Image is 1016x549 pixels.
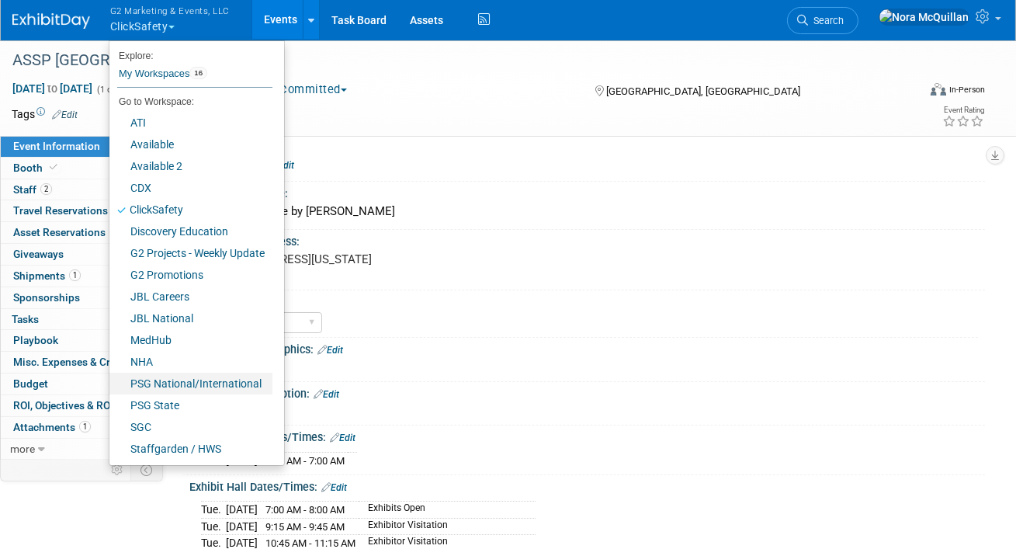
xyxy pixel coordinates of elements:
td: Tue. [201,502,226,519]
li: Explore: [109,47,272,61]
a: Playbook [1,330,162,351]
span: Giveaways [13,248,64,260]
span: Asset Reservations [13,226,106,238]
div: Conference Description: [189,382,985,402]
span: Budget [13,377,48,390]
span: [DATE] [DATE] [12,82,93,96]
a: Edit [52,109,78,120]
span: Attachments [13,421,91,433]
span: (1 day) [95,85,123,95]
a: JBL National [109,308,272,329]
a: Sponsorships [1,287,162,308]
img: Nora McQuillan [879,9,969,26]
div: Exhibit Hall Dates/Times: [189,475,985,495]
a: Staffgarden / HWS [109,438,272,460]
a: ClickSafety [109,199,272,221]
span: G2 Marketing & Events, LLC [110,2,230,19]
a: SGC [109,416,272,438]
a: Edit [314,389,339,400]
a: Search [787,7,858,34]
div: Event Website: [189,153,985,173]
a: Attachments1 [1,417,162,438]
td: Toggle Event Tabs [131,460,163,480]
div: Event Venue Name: [189,182,985,201]
span: ROI, Objectives & ROO [13,399,117,412]
a: Edit [321,482,347,493]
span: to [45,82,60,95]
div: ASSP [GEOGRAPHIC_DATA] [7,47,902,75]
span: 7:00 AM - 8:00 AM [265,504,345,516]
a: My Workspaces16 [117,61,272,87]
a: Budget [1,374,162,394]
span: 1 [79,421,91,433]
button: Committed [261,82,353,98]
td: Exhibits Open [359,502,536,519]
pre: [STREET_ADDRESS][US_STATE] [206,252,504,266]
span: Search [808,15,844,26]
a: Travel Reservations [1,200,162,221]
div: Booth Set-up Dates/Times: [189,426,985,446]
div: Event Venue Address: [189,230,985,249]
img: Format-Inperson.png [931,83,946,96]
span: 6:00 AM - 7:00 AM [265,455,345,467]
span: 1 [69,269,81,281]
i: Booth reservation complete [50,163,57,172]
a: Asset Reservations [1,222,162,243]
div: Event Format [842,81,985,104]
span: Playbook [13,334,58,346]
div: Event Tier: [190,290,978,310]
a: MedHub [109,329,272,351]
a: Tasks [1,309,162,330]
a: ROI, Objectives & ROO [1,395,162,416]
div: Event Rating [942,106,984,114]
span: Booth [13,162,61,174]
span: Shipments [13,269,81,282]
img: ExhibitDay [12,13,90,29]
a: Shipments1 [1,266,162,287]
a: Available [109,134,272,155]
a: more [1,439,162,460]
a: CDX [109,177,272,199]
span: Sponsorships [13,291,80,304]
li: Go to Workspace: [109,92,272,112]
a: Event Information [1,136,162,157]
td: Personalize Event Tab Strip [104,460,131,480]
a: NHA [109,351,272,373]
a: G2 Promotions [109,264,272,286]
div: The DoubleTree by [PERSON_NAME] [201,200,973,224]
td: [DATE] [226,502,258,519]
span: Event Information [13,140,100,152]
a: Edit [317,345,343,356]
td: Tags [12,106,78,122]
div: Attendee Demographics: [189,338,985,358]
a: Available 2 [109,155,272,177]
span: [GEOGRAPHIC_DATA], [GEOGRAPHIC_DATA] [606,85,800,97]
span: Staff [13,183,52,196]
span: more [10,443,35,455]
td: Tue. [201,518,226,535]
td: Exhibitor Visitation [359,518,536,535]
span: 16 [189,67,207,79]
a: ATI [109,112,272,134]
a: Edit [330,433,355,443]
a: Discovery Education [109,221,272,242]
a: PSG State [109,394,272,416]
span: 2 [40,183,52,195]
span: Misc. Expenses & Credits [13,356,134,368]
span: 10:45 AM - 11:15 AM [265,537,355,549]
a: PSG National/International [109,373,272,394]
a: JBL Careers [109,286,272,308]
td: [DATE] [226,518,258,535]
a: Giveaways [1,244,162,265]
span: 9:15 AM - 9:45 AM [265,521,345,533]
a: Staff2 [1,179,162,200]
span: Travel Reservations [13,204,108,217]
div: In-Person [948,84,985,96]
a: Misc. Expenses & Credits [1,352,162,373]
a: Booth [1,158,162,179]
a: G2 Projects - Weekly Update [109,242,272,264]
span: Tasks [12,313,39,325]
